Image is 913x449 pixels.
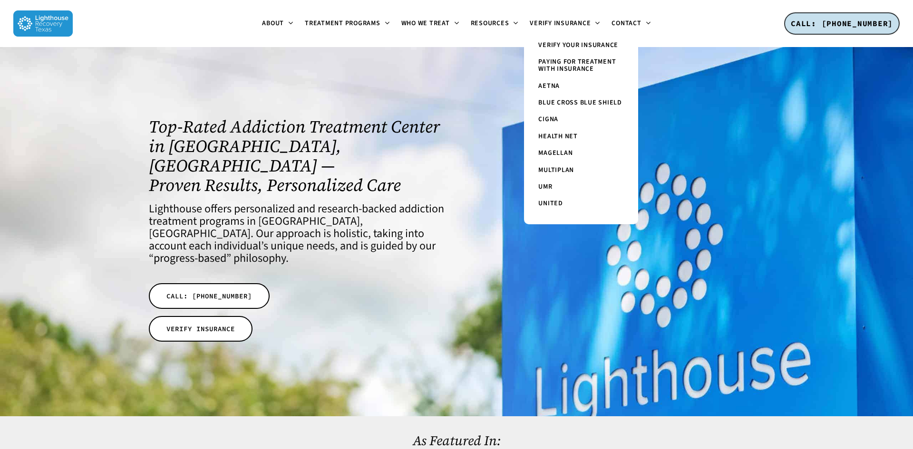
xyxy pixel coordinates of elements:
[538,182,552,191] span: UMR
[534,37,629,54] a: Verify Your Insurance
[538,148,573,158] span: Magellan
[784,12,900,35] a: CALL: [PHONE_NUMBER]
[256,20,299,28] a: About
[538,81,560,91] span: Aetna
[299,20,396,28] a: Treatment Programs
[534,54,629,78] a: Paying for Treatment with Insurance
[166,291,252,301] span: CALL: [PHONE_NUMBER]
[149,117,444,195] h1: Top-Rated Addiction Treatment Center in [GEOGRAPHIC_DATA], [GEOGRAPHIC_DATA] — Proven Results, Pe...
[538,199,563,208] span: United
[154,250,226,267] a: progress-based
[305,19,380,28] span: Treatment Programs
[534,162,629,179] a: Multiplan
[149,316,253,342] a: VERIFY INSURANCE
[149,203,444,265] h4: Lighthouse offers personalized and research-backed addiction treatment programs in [GEOGRAPHIC_DA...
[534,128,629,145] a: Health Net
[262,19,284,28] span: About
[534,111,629,128] a: Cigna
[612,19,641,28] span: Contact
[538,165,574,175] span: Multiplan
[538,40,618,50] span: Verify Your Insurance
[166,324,235,334] span: VERIFY INSURANCE
[538,132,578,141] span: Health Net
[534,179,629,195] a: UMR
[791,19,893,28] span: CALL: [PHONE_NUMBER]
[465,20,524,28] a: Resources
[534,145,629,162] a: Magellan
[530,19,591,28] span: Verify Insurance
[534,78,629,95] a: Aetna
[149,283,270,309] a: CALL: [PHONE_NUMBER]
[396,20,465,28] a: Who We Treat
[13,10,73,37] img: Lighthouse Recovery Texas
[538,115,558,124] span: Cigna
[538,57,616,74] span: Paying for Treatment with Insurance
[401,19,450,28] span: Who We Treat
[538,98,622,107] span: Blue Cross Blue Shield
[471,19,509,28] span: Resources
[524,20,606,28] a: Verify Insurance
[606,20,656,28] a: Contact
[534,95,629,111] a: Blue Cross Blue Shield
[534,195,629,212] a: United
